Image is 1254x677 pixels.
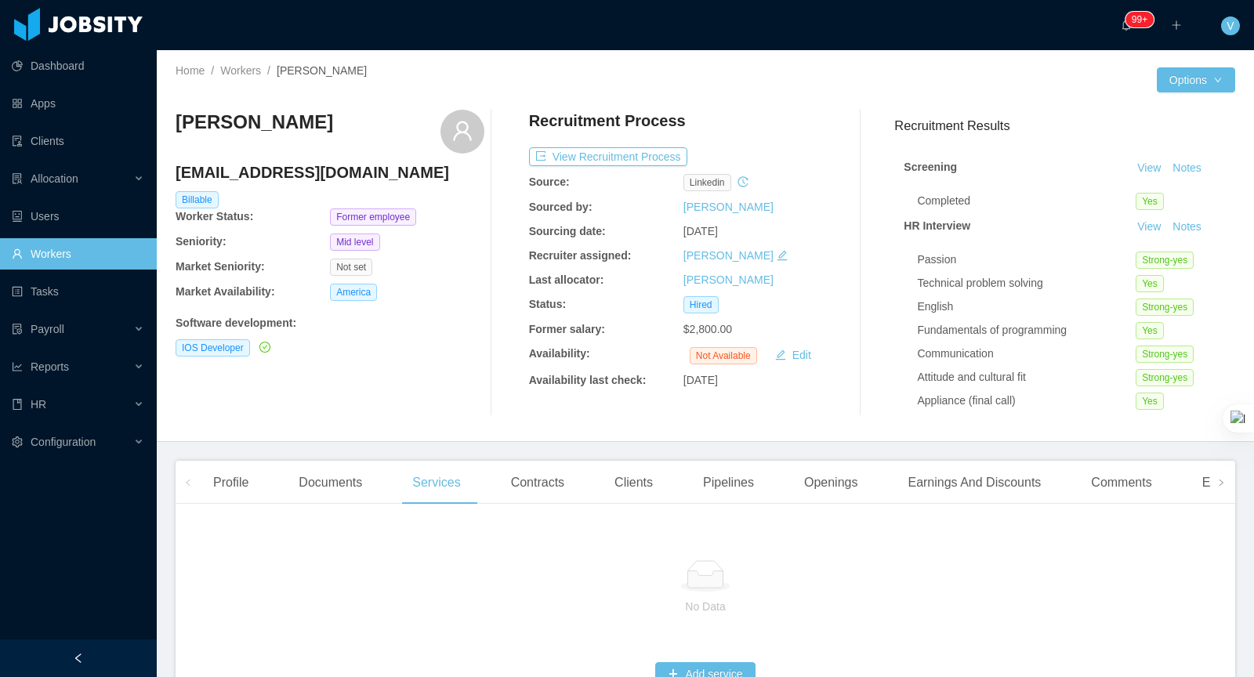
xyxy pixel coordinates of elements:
i: icon: setting [12,436,23,447]
span: Billable [176,191,219,208]
a: icon: appstoreApps [12,88,144,119]
b: Availability: [529,347,590,360]
b: Sourced by: [529,201,593,213]
span: Strong-yes [1136,346,1194,363]
span: IOS Developer [176,339,250,357]
b: Recruiter assigned: [529,249,632,262]
a: icon: robotUsers [12,201,144,232]
span: V [1227,16,1234,35]
span: [DATE] [683,374,718,386]
h3: [PERSON_NAME] [176,110,333,135]
a: icon: exportView Recruitment Process [529,150,687,163]
b: Sourcing date: [529,225,606,237]
a: [PERSON_NAME] [683,249,774,262]
h4: Recruitment Process [529,110,686,132]
div: Passion [917,252,1136,268]
button: icon: editEdit [769,346,817,364]
a: View [1132,220,1166,233]
div: Earnings And Discounts [895,461,1053,505]
div: Openings [792,461,871,505]
span: Yes [1136,322,1164,339]
i: icon: file-protect [12,324,23,335]
strong: Screening [904,161,957,173]
div: Comments [1078,461,1164,505]
b: Availability last check: [529,374,647,386]
a: icon: profileTasks [12,276,144,307]
i: icon: plus [1171,20,1182,31]
b: Status: [529,298,566,310]
b: Last allocator: [529,273,604,286]
b: Source: [529,176,570,188]
b: Worker Status: [176,210,253,223]
b: Software development : [176,317,296,329]
span: Strong-yes [1136,252,1194,269]
a: icon: userWorkers [12,238,144,270]
div: Contracts [498,461,577,505]
span: Strong-yes [1136,369,1194,386]
span: $2,800.00 [683,323,732,335]
i: icon: bell [1121,20,1132,31]
div: Technical problem solving [917,275,1136,291]
span: / [267,64,270,77]
span: Reports [31,360,69,373]
span: Configuration [31,436,96,448]
a: [PERSON_NAME] [683,201,774,213]
div: Clients [602,461,665,505]
span: Hired [683,296,719,313]
span: [DATE] [683,225,718,237]
b: Market Availability: [176,285,275,298]
span: Yes [1136,393,1164,410]
h4: [EMAIL_ADDRESS][DOMAIN_NAME] [176,161,484,183]
span: / [211,64,214,77]
div: Attitude and cultural fit [917,369,1136,386]
b: Seniority: [176,235,227,248]
span: [PERSON_NAME] [277,64,367,77]
i: icon: line-chart [12,361,23,372]
button: Notes [1166,218,1208,237]
i: icon: right [1217,479,1225,487]
a: icon: check-circle [256,341,270,353]
i: icon: edit [777,250,788,261]
a: [PERSON_NAME] [683,273,774,286]
span: Not set [330,259,372,276]
b: Market Seniority: [176,260,265,273]
p: No Data [213,598,1198,615]
i: icon: solution [12,173,23,184]
i: icon: check-circle [259,342,270,353]
a: Workers [220,64,261,77]
span: Strong-yes [1136,299,1194,316]
div: Pipelines [690,461,767,505]
span: Payroll [31,323,64,335]
b: Former salary: [529,323,605,335]
span: Yes [1136,193,1164,210]
span: Mid level [330,234,379,251]
button: icon: exportView Recruitment Process [529,147,687,166]
a: Home [176,64,205,77]
i: icon: left [184,479,192,487]
div: Communication [917,346,1136,362]
a: View [1132,161,1166,174]
i: icon: user [451,120,473,142]
a: icon: auditClients [12,125,144,157]
sup: 911 [1125,12,1154,27]
i: icon: history [738,176,748,187]
span: linkedin [683,174,731,191]
a: icon: pie-chartDashboard [12,50,144,81]
span: Former employee [330,208,416,226]
button: Notes [1166,159,1208,178]
div: Appliance (final call) [917,393,1136,409]
div: Profile [201,461,261,505]
strong: HR Interview [904,219,970,232]
div: Documents [286,461,375,505]
span: America [330,284,377,301]
h3: Recruitment Results [894,116,1235,136]
button: Optionsicon: down [1157,67,1235,92]
span: Allocation [31,172,78,185]
div: Services [400,461,473,505]
span: Yes [1136,275,1164,292]
i: icon: book [12,399,23,410]
div: Fundamentals of programming [917,322,1136,338]
div: English [917,299,1136,315]
div: Completed [917,193,1136,209]
span: HR [31,398,46,411]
